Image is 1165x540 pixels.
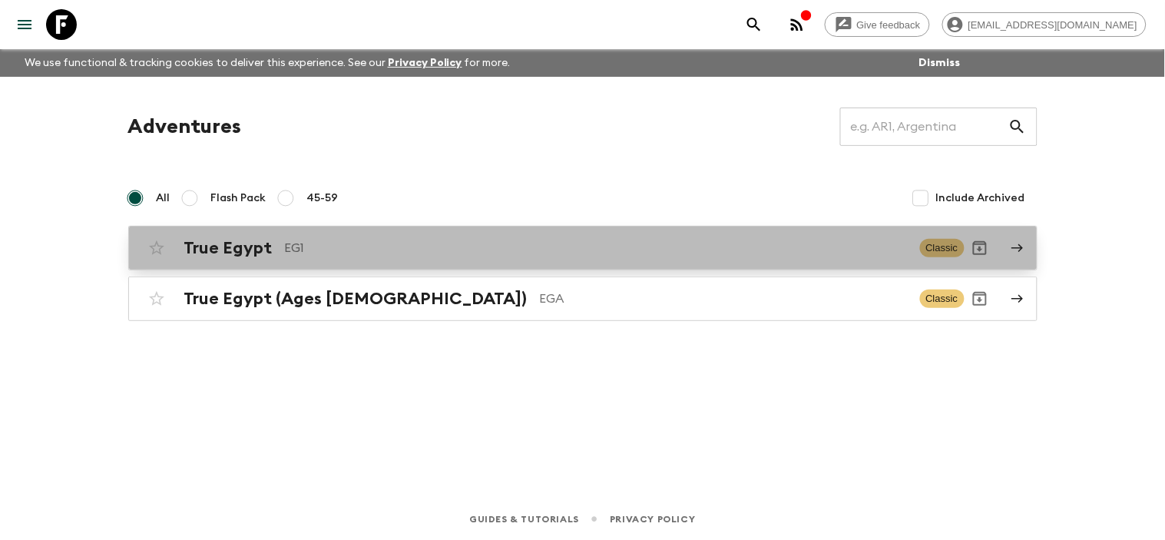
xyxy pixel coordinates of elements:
span: 45-59 [307,190,339,206]
span: Give feedback [849,19,929,31]
h2: True Egypt (Ages [DEMOGRAPHIC_DATA]) [184,289,528,309]
p: EGA [540,290,908,308]
span: All [157,190,170,206]
button: menu [9,9,40,40]
a: Privacy Policy [610,511,695,528]
span: Flash Pack [211,190,266,206]
h1: Adventures [128,111,242,142]
a: True EgyptEG1ClassicArchive [128,226,1038,270]
button: Archive [965,233,995,263]
button: Dismiss [915,52,965,74]
input: e.g. AR1, Argentina [840,105,1008,148]
p: EG1 [285,239,908,257]
button: Archive [965,283,995,314]
p: We use functional & tracking cookies to deliver this experience. See our for more. [18,49,517,77]
a: Guides & Tutorials [469,511,579,528]
button: search adventures [739,9,769,40]
div: [EMAIL_ADDRESS][DOMAIN_NAME] [942,12,1147,37]
span: Include Archived [936,190,1025,206]
a: True Egypt (Ages [DEMOGRAPHIC_DATA])EGAClassicArchive [128,277,1038,321]
h2: True Egypt [184,238,273,258]
a: Give feedback [825,12,930,37]
span: [EMAIL_ADDRESS][DOMAIN_NAME] [960,19,1146,31]
span: Classic [920,239,965,257]
span: Classic [920,290,965,308]
a: Privacy Policy [388,58,462,68]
